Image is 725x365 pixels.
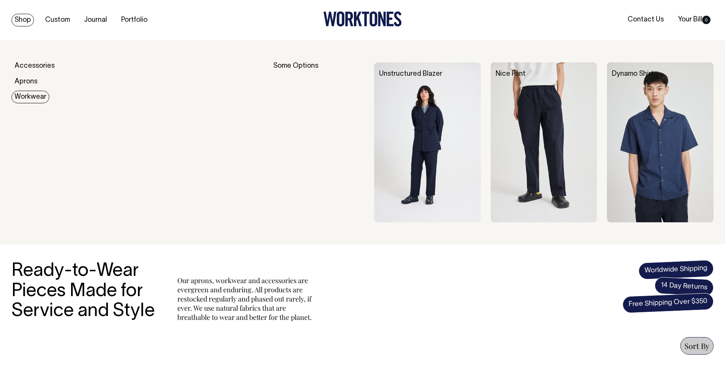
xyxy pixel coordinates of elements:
span: 0 [702,16,710,24]
h3: Ready-to-Wear Pieces Made for Service and Style [11,261,161,322]
p: Our aprons, workwear and accessories are evergreen and enduring. All products are restocked regul... [177,276,315,322]
span: 14 Day Returns [654,277,714,297]
a: Journal [81,14,110,26]
a: Unstructured Blazer [379,71,442,77]
a: Contact Us [624,13,667,26]
a: Nice Pant [496,71,526,77]
a: Shop [11,14,34,26]
a: Aprons [11,75,41,88]
img: Nice Pant [491,62,597,222]
img: Dynamo Shirt [607,62,714,222]
img: Unstructured Blazer [374,62,481,222]
a: Your Bill0 [675,13,714,26]
a: Portfolio [118,14,151,26]
a: Accessories [11,60,58,72]
span: Free Shipping Over $350 [622,293,714,313]
a: Custom [42,14,73,26]
a: Workwear [11,91,49,103]
div: Some Options [273,62,365,222]
span: Worldwide Shipping [638,260,714,280]
span: Sort By [684,341,709,351]
a: Dynamo Shirt [612,71,654,77]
